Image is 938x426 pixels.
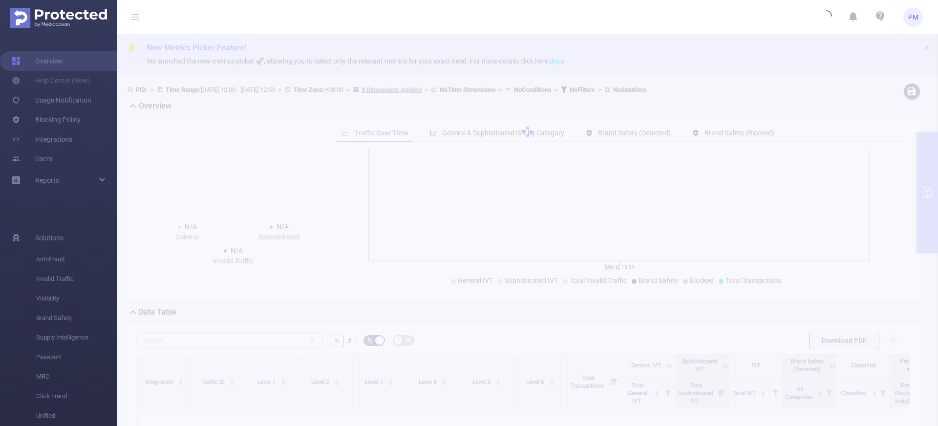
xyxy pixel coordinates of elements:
[908,7,918,27] span: PM
[36,250,117,269] span: Anti-Fraud
[36,347,117,367] span: Passport
[36,308,117,328] span: Brand Safety
[36,269,117,289] span: Invalid Traffic
[12,90,91,110] a: Usage Notification
[10,8,107,28] img: Protected Media
[36,406,117,426] span: Unified
[12,110,81,129] a: Blocking Policy
[12,129,72,149] a: Integrations
[35,170,59,190] a: Reports
[35,176,59,184] span: Reports
[36,367,117,386] span: MRC
[12,149,52,169] a: Users
[12,51,63,71] a: Overview
[36,328,117,347] span: Supply Intelligence
[35,228,64,248] span: Solutions
[36,386,117,406] span: Click Fraud
[36,289,117,308] span: Visibility
[820,10,832,24] i: icon: loading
